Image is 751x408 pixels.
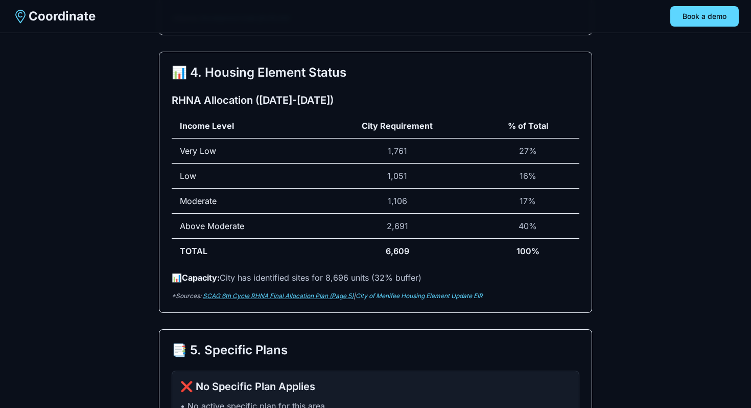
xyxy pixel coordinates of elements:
[477,189,579,214] td: 17%
[477,139,579,164] td: 27%
[670,6,739,27] button: Book a demo
[172,214,318,239] td: Above Moderate
[318,114,477,139] th: City Requirement
[172,342,579,358] h2: 📑 5. Specific Plans
[203,292,354,300] a: SCAG 6th Cycle RHNA Final Allocation Plan (Page 5)
[12,8,96,25] a: Coordinate
[477,214,579,239] td: 40%
[477,164,579,189] td: 16%
[172,189,318,214] td: Moderate
[318,189,477,214] td: 1,106
[12,8,29,25] img: Coordinate
[318,239,477,264] td: 6,609
[172,239,318,264] td: TOTAL
[318,139,477,164] td: 1,761
[172,271,579,284] p: 📊 City has identified sites for 8,696 units (32% buffer)
[172,164,318,189] td: Low
[182,273,220,283] strong: Capacity:
[318,214,477,239] td: 2,691
[477,239,579,264] td: 100%
[477,114,579,139] th: % of Total
[172,292,579,300] p: *Sources: |
[180,379,571,394] h3: ❌ No Specific Plan Applies
[172,114,318,139] th: Income Level
[29,8,96,25] span: Coordinate
[172,64,579,81] h2: 📊 4. Housing Element Status
[318,164,477,189] td: 1,051
[172,139,318,164] td: Very Low
[356,292,483,300] a: City of Menifee Housing Element Update EIR
[172,93,579,107] h3: RHNA Allocation ([DATE]-[DATE])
